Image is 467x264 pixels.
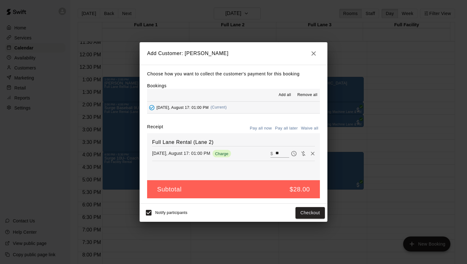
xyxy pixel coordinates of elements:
h6: Full Lane Rental (Lane 2) [152,138,315,146]
button: Added - Collect Payment[DATE], August 17: 01:00 PM(Current) [147,102,320,113]
p: [DATE], August 17: 01:00 PM [152,150,210,156]
p: Choose how you want to collect the customer's payment for this booking [147,70,320,78]
p: $ [270,150,273,157]
h5: $28.00 [290,185,310,194]
label: Receipt [147,124,163,133]
button: Add all [275,90,295,100]
span: Remove all [297,92,317,98]
span: [DATE], August 17: 01:00 PM [157,105,209,109]
button: Waive all [299,124,320,133]
span: (Current) [211,105,227,109]
button: Pay all later [274,124,300,133]
button: Remove [308,149,317,158]
h5: Subtotal [157,185,182,194]
label: Bookings [147,83,167,88]
span: Pay later [289,150,299,156]
span: Notify participants [155,211,187,215]
h2: Add Customer: [PERSON_NAME] [140,42,327,65]
span: Charge [213,151,231,156]
button: Pay all now [248,124,274,133]
button: Remove all [295,90,320,100]
span: Add all [279,92,291,98]
button: Checkout [295,207,325,219]
span: Waive payment [299,150,308,156]
button: Added - Collect Payment [147,103,157,112]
